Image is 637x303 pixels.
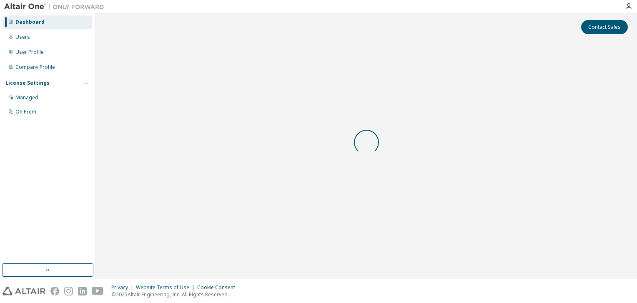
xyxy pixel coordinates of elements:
[15,19,45,25] div: Dashboard
[197,284,240,291] div: Cookie Consent
[15,109,36,115] div: On Prem
[581,20,628,34] button: Contact Sales
[3,287,45,295] img: altair_logo.svg
[15,64,55,71] div: Company Profile
[64,287,73,295] img: instagram.svg
[15,94,38,101] div: Managed
[15,49,44,56] div: User Profile
[50,287,59,295] img: facebook.svg
[15,34,30,40] div: Users
[5,80,50,86] div: License Settings
[111,291,240,298] p: © 2025 Altair Engineering, Inc. All Rights Reserved.
[78,287,87,295] img: linkedin.svg
[136,284,197,291] div: Website Terms of Use
[92,287,104,295] img: youtube.svg
[4,3,108,11] img: Altair One
[111,284,136,291] div: Privacy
